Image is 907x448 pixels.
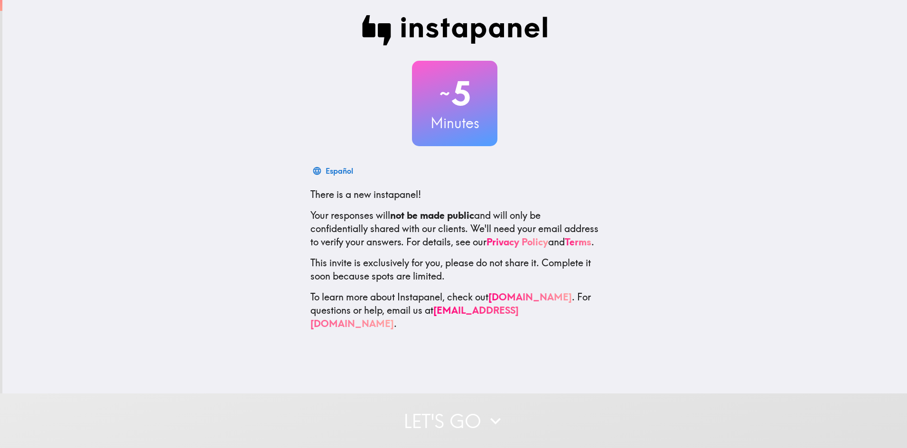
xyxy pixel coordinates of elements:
h3: Minutes [412,113,497,133]
p: This invite is exclusively for you, please do not share it. Complete it soon because spots are li... [310,256,599,283]
button: Español [310,161,357,180]
div: Español [326,164,353,177]
img: Instapanel [362,15,548,46]
span: There is a new instapanel! [310,188,421,200]
a: [EMAIL_ADDRESS][DOMAIN_NAME] [310,304,519,329]
a: [DOMAIN_NAME] [488,291,572,303]
span: ~ [438,79,451,108]
a: Privacy Policy [486,236,548,248]
h2: 5 [412,74,497,113]
p: Your responses will and will only be confidentially shared with our clients. We'll need your emai... [310,209,599,249]
a: Terms [565,236,591,248]
p: To learn more about Instapanel, check out . For questions or help, email us at . [310,290,599,330]
b: not be made public [390,209,474,221]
